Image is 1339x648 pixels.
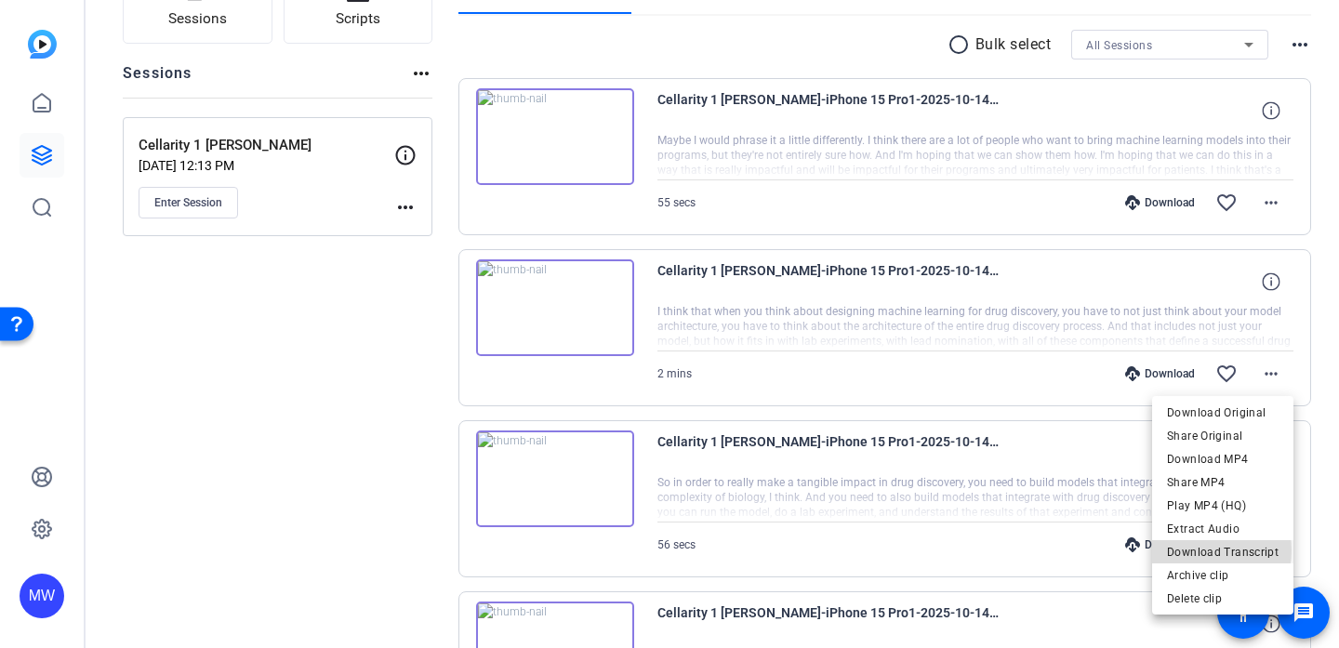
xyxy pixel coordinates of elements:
[1167,448,1279,470] span: Download MP4
[1167,402,1279,424] span: Download Original
[1167,541,1279,563] span: Download Transcript
[1167,588,1279,610] span: Delete clip
[1167,471,1279,494] span: Share MP4
[1167,495,1279,517] span: Play MP4 (HQ)
[1167,564,1279,587] span: Archive clip
[1167,425,1279,447] span: Share Original
[1167,518,1279,540] span: Extract Audio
